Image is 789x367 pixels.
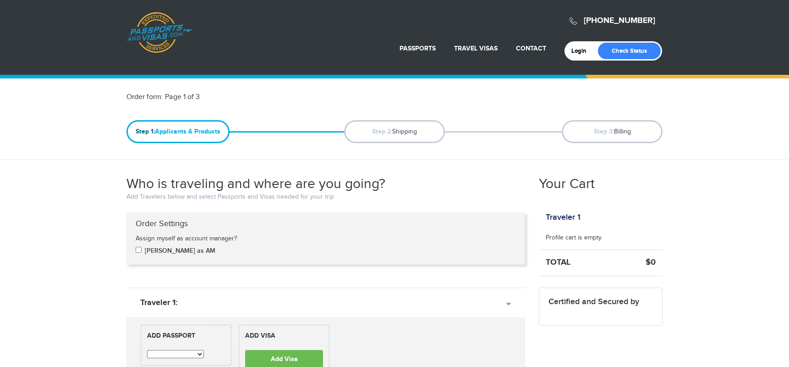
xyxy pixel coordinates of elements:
span: Billing [562,120,663,143]
div: Traveler 1 [539,212,587,222]
strong: ADD VISA [245,331,323,348]
a: Contact [516,44,546,52]
li: Profile cart is empty [539,227,663,250]
a: Login [571,47,593,55]
p: Add Travelers below and select Passports and Visas needed for your trip [126,192,525,202]
label: [PERSON_NAME] as AM [145,246,215,256]
strong: $0 [646,257,656,267]
span: Applicants & Products [126,120,230,143]
h2: Your Cart [539,176,595,192]
a: Travel Visas [454,44,498,52]
span: Shipping [344,120,445,143]
strong: Step 2: [372,128,392,135]
h5: Assign myself as account manager? [136,235,253,242]
strong: Step 3: [594,128,614,135]
strong: Add Passport [147,331,225,348]
strong: Step 1: [136,128,155,135]
h5: Total [539,258,612,267]
h4: Order Settings [129,219,523,228]
a: Traveler 1: [126,288,525,317]
a: Passports & [DOMAIN_NAME] [127,12,192,53]
h4: Certified and Secured by [548,297,653,306]
a: Passports [400,44,436,52]
h2: Who is traveling and where are you going? [126,176,385,192]
a: [PHONE_NUMBER] [584,16,655,26]
div: Order form: Page 1 of 3 [120,92,394,103]
a: Check Status [598,43,661,59]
